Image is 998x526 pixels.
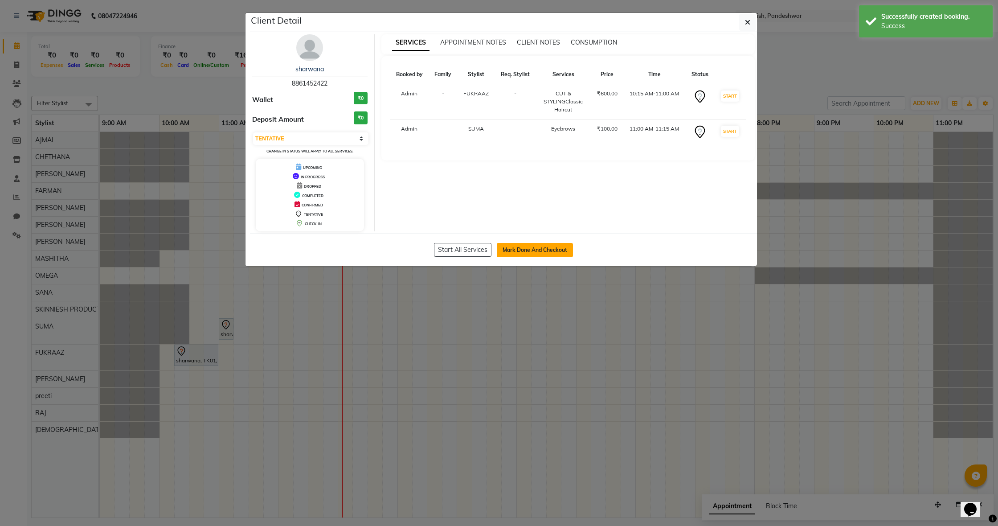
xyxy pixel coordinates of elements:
[881,21,986,31] div: Success
[251,14,302,27] h5: Client Detail
[468,125,484,132] span: SUMA
[463,90,489,97] span: FUKRAAZ
[961,490,989,517] iframe: chat widget
[685,65,714,84] th: Status
[623,65,686,84] th: Time
[292,79,327,87] span: 8861452422
[571,38,617,46] span: CONSUMPTION
[541,90,585,114] div: CUT & STYLINGClassic Haircut
[390,119,429,145] td: Admin
[495,84,536,119] td: -
[541,125,585,133] div: Eyebrows
[304,212,323,217] span: TENTATIVE
[429,84,457,119] td: -
[303,165,322,170] span: UPCOMING
[458,65,495,84] th: Stylist
[596,125,618,133] div: ₹100.00
[390,84,429,119] td: Admin
[591,65,623,84] th: Price
[429,119,457,145] td: -
[295,65,324,73] a: sharwana
[434,243,491,257] button: Start All Services
[305,222,322,226] span: CHECK-IN
[623,84,686,119] td: 10:15 AM-11:00 AM
[495,119,536,145] td: -
[497,243,573,257] button: Mark Done And Checkout
[354,111,368,124] h3: ₹0
[495,65,536,84] th: Req. Stylist
[354,92,368,105] h3: ₹0
[390,65,429,84] th: Booked by
[429,65,457,84] th: Family
[252,95,273,105] span: Wallet
[304,184,321,189] span: DROPPED
[266,149,353,153] small: Change in status will apply to all services.
[881,12,986,21] div: Successfully created booking.
[302,203,323,207] span: CONFIRMED
[536,65,591,84] th: Services
[392,35,429,51] span: SERVICES
[517,38,560,46] span: CLIENT NOTES
[596,90,618,98] div: ₹600.00
[440,38,506,46] span: APPOINTMENT NOTES
[296,34,323,61] img: avatar
[301,175,325,179] span: IN PROGRESS
[721,90,739,102] button: START
[623,119,686,145] td: 11:00 AM-11:15 AM
[302,193,323,198] span: COMPLETED
[252,115,304,125] span: Deposit Amount
[721,126,739,137] button: START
